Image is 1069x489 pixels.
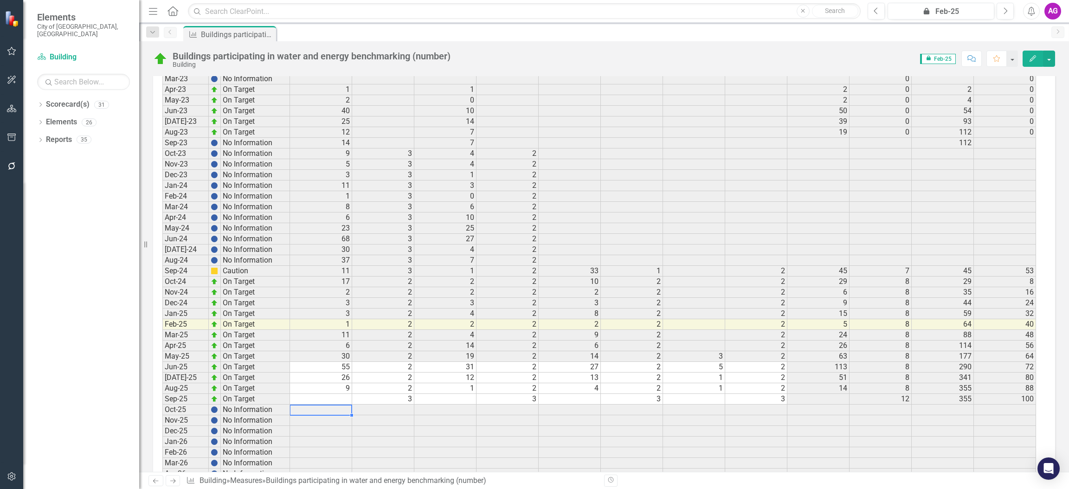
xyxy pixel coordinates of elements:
td: 29 [787,277,850,287]
td: May-23 [162,95,209,106]
td: 8 [850,287,912,298]
td: Jan-24 [162,180,209,191]
td: 2 [787,95,850,106]
td: 3 [663,351,725,362]
input: Search ClearPoint... [188,3,861,19]
a: Elements [46,117,77,128]
td: 2 [352,373,414,383]
td: No Information [221,148,290,159]
td: 2 [725,330,787,341]
td: 2 [477,351,539,362]
td: 5 [663,362,725,373]
td: 11 [290,180,352,191]
td: 11 [290,266,352,277]
td: 59 [912,309,974,319]
td: 0 [850,106,912,116]
td: 3 [352,234,414,244]
td: 9 [290,148,352,159]
td: 3 [352,266,414,277]
td: No Information [221,212,290,223]
td: On Target [221,116,290,127]
td: 3 [352,244,414,255]
td: 2 [477,319,539,330]
td: 2 [725,309,787,319]
td: 5 [290,159,352,170]
td: 3 [539,298,601,309]
td: 25 [290,116,352,127]
td: Oct-24 [162,277,209,287]
td: No Information [221,244,290,255]
td: 2 [352,309,414,319]
td: 19 [787,127,850,138]
td: 8 [850,319,912,330]
img: BgCOk07PiH71IgAAAABJRU5ErkJggg== [211,225,218,232]
td: 2 [352,351,414,362]
td: 2 [477,159,539,170]
td: 4 [912,95,974,106]
img: zOikAAAAAElFTkSuQmCC [211,107,218,115]
td: Jun-24 [162,234,209,244]
td: 2 [725,287,787,298]
td: 10 [539,277,601,287]
td: 88 [912,330,974,341]
td: 25 [414,223,477,234]
img: BgCOk07PiH71IgAAAABJRU5ErkJggg== [211,75,218,83]
td: 2 [477,277,539,287]
img: zOikAAAAAElFTkSuQmCC [211,86,218,93]
td: Dec-24 [162,298,209,309]
td: 2 [477,362,539,373]
td: No Information [221,234,290,244]
img: BgCOk07PiH71IgAAAABJRU5ErkJggg== [211,203,218,211]
td: 2 [477,180,539,191]
td: No Information [221,138,290,148]
td: 2 [477,287,539,298]
td: 44 [912,298,974,309]
td: Feb-24 [162,191,209,202]
img: BgCOk07PiH71IgAAAABJRU5ErkJggg== [211,214,218,221]
td: Oct-23 [162,148,209,159]
button: AG [1044,3,1061,19]
td: [DATE]-23 [162,116,209,127]
td: No Information [221,191,290,202]
td: 54 [912,106,974,116]
td: Sep-23 [162,138,209,148]
td: 2 [477,191,539,202]
a: Scorecard(s) [46,99,90,110]
td: No Information [221,202,290,212]
td: No Information [221,170,290,180]
td: 23 [290,223,352,234]
td: 8 [850,330,912,341]
td: 2 [477,266,539,277]
td: 7 [850,266,912,277]
td: Dec-23 [162,170,209,180]
td: 53 [974,266,1036,277]
td: 2 [414,277,477,287]
td: On Target [221,309,290,319]
td: 0 [850,84,912,95]
td: On Target [221,95,290,106]
td: 0 [414,95,477,106]
td: 2 [787,84,850,95]
td: 4 [414,148,477,159]
img: BgCOk07PiH71IgAAAABJRU5ErkJggg== [211,193,218,200]
td: 1 [290,319,352,330]
td: 3 [290,170,352,180]
td: 1 [414,266,477,277]
td: No Information [221,74,290,84]
img: BgCOk07PiH71IgAAAABJRU5ErkJggg== [211,139,218,147]
td: 0 [974,95,1036,106]
td: On Target [221,319,290,330]
td: 35 [912,287,974,298]
td: 6 [787,287,850,298]
td: 2 [414,319,477,330]
td: 3 [414,298,477,309]
td: 1 [414,170,477,180]
td: 2 [539,287,601,298]
img: BgCOk07PiH71IgAAAABJRU5ErkJggg== [211,150,218,157]
a: Building [37,52,130,63]
td: No Information [221,255,290,266]
td: 2 [477,148,539,159]
td: On Target [221,127,290,138]
td: 17 [290,277,352,287]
